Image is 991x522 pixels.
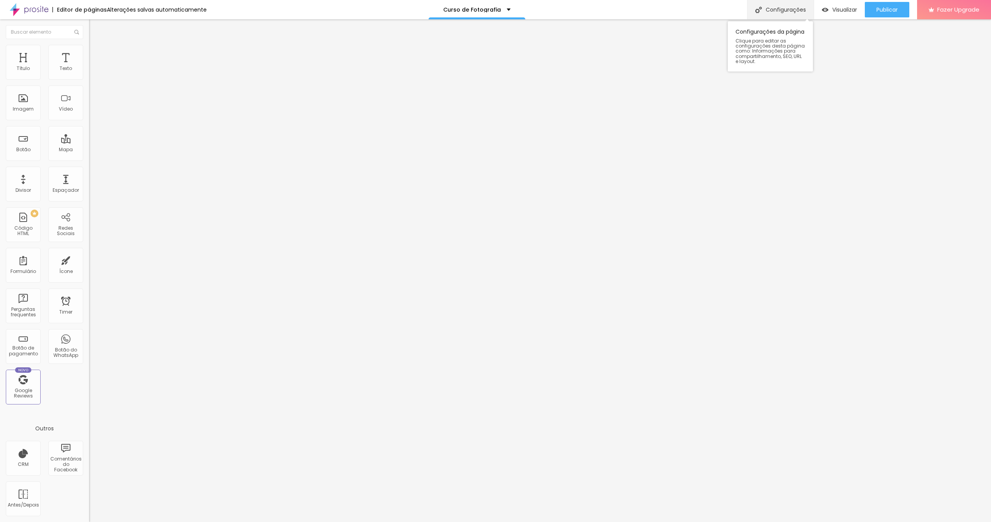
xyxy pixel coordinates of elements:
img: Icone [74,30,79,34]
div: CRM [18,462,29,467]
div: Imagem [13,106,34,112]
div: Título [17,66,30,71]
div: Botão [16,147,31,152]
div: Novo [15,367,32,373]
div: Timer [59,309,72,315]
div: Redes Sociais [50,225,81,237]
div: Vídeo [59,106,73,112]
div: Ícone [59,269,73,274]
p: Curso de Fotografia [443,7,501,12]
div: Google Reviews [8,388,38,399]
span: Publicar [876,7,898,13]
div: Botão de pagamento [8,345,38,357]
div: Configurações da página [728,21,813,72]
input: Buscar elemento [6,25,83,39]
div: Divisor [15,188,31,193]
div: Espaçador [53,188,79,193]
div: Código HTML [8,225,38,237]
img: Icone [755,7,762,13]
button: Publicar [865,2,909,17]
span: Visualizar [832,7,857,13]
div: Alterações salvas automaticamente [107,7,207,12]
div: Texto [60,66,72,71]
div: Botão do WhatsApp [50,347,81,358]
span: Fazer Upgrade [937,6,979,13]
div: Formulário [10,269,36,274]
span: Clique para editar as configurações desta página como: Informações para compartilhamento, SEO, UR... [736,38,805,64]
div: Perguntas frequentes [8,307,38,318]
div: Comentários do Facebook [50,456,81,473]
button: Visualizar [814,2,865,17]
div: Mapa [59,147,73,152]
div: Editor de páginas [52,7,107,12]
img: view-1.svg [822,7,828,13]
div: Antes/Depois [8,502,38,508]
